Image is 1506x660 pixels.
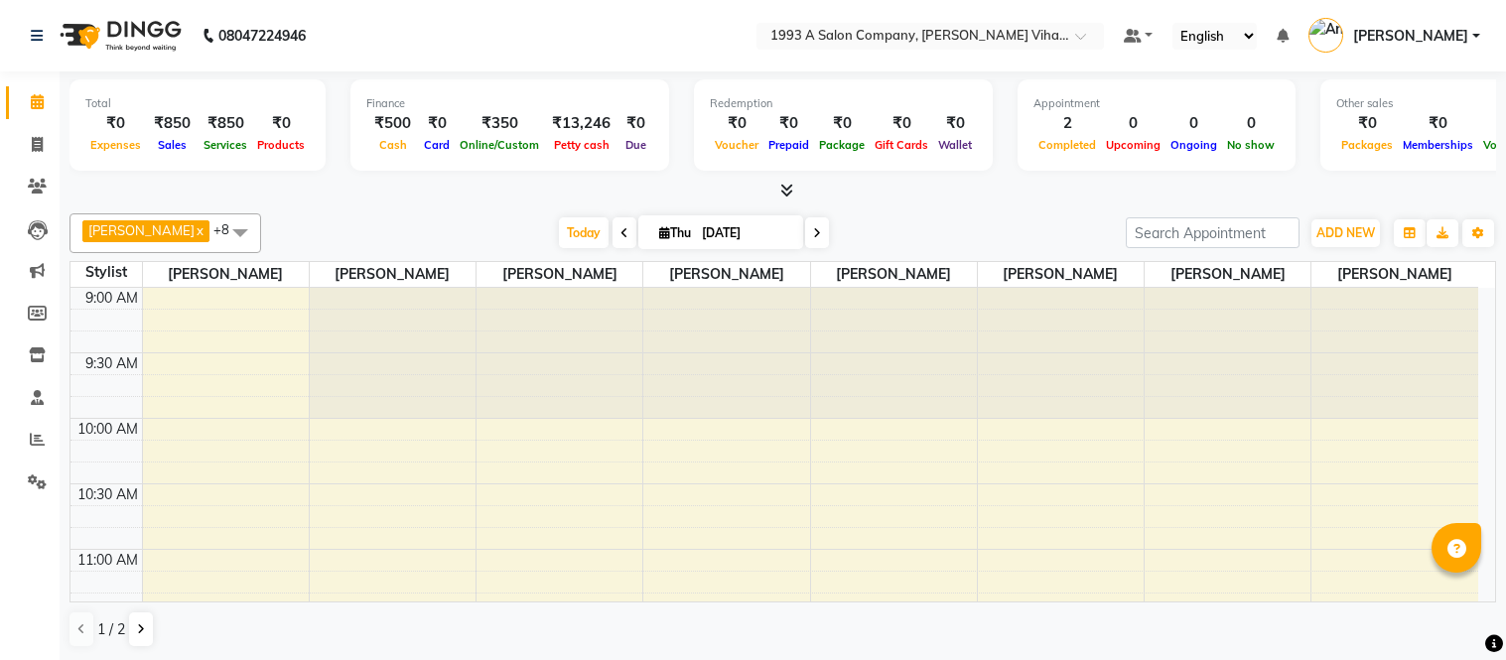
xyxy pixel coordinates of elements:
div: 9:30 AM [81,353,142,374]
img: Anuja [1308,18,1343,53]
span: Services [199,138,252,152]
span: Voucher [710,138,763,152]
span: [PERSON_NAME] [310,262,476,287]
span: Memberships [1398,138,1478,152]
b: 08047224946 [218,8,306,64]
span: Gift Cards [870,138,933,152]
span: Today [559,217,609,248]
span: [PERSON_NAME] [811,262,977,287]
span: Cash [374,138,412,152]
div: ₹0 [419,112,455,135]
div: Appointment [1033,95,1280,112]
span: 1 / 2 [97,619,125,640]
div: ₹0 [85,112,146,135]
span: Products [252,138,310,152]
input: 2025-09-04 [696,218,795,248]
span: Expenses [85,138,146,152]
div: ₹0 [710,112,763,135]
img: logo [51,8,187,64]
span: Packages [1336,138,1398,152]
span: [PERSON_NAME] [143,262,309,287]
span: Card [419,138,455,152]
div: Total [85,95,310,112]
span: Completed [1033,138,1101,152]
div: 9:00 AM [81,288,142,309]
div: ₹0 [933,112,977,135]
div: ₹500 [366,112,419,135]
div: ₹850 [146,112,199,135]
button: ADD NEW [1311,219,1380,247]
div: ₹0 [252,112,310,135]
span: Wallet [933,138,977,152]
span: [PERSON_NAME] [978,262,1144,287]
span: Online/Custom [455,138,544,152]
div: ₹0 [618,112,653,135]
span: [PERSON_NAME] [477,262,642,287]
span: No show [1222,138,1280,152]
div: ₹350 [455,112,544,135]
span: [PERSON_NAME] [643,262,809,287]
input: Search Appointment [1126,217,1300,248]
div: 10:30 AM [73,484,142,505]
span: Sales [153,138,192,152]
div: 0 [1222,112,1280,135]
div: 0 [1165,112,1222,135]
div: ₹0 [870,112,933,135]
div: 0 [1101,112,1165,135]
div: Stylist [70,262,142,283]
div: Finance [366,95,653,112]
a: x [195,222,204,238]
span: [PERSON_NAME] [88,222,195,238]
div: ₹0 [1398,112,1478,135]
span: ADD NEW [1316,225,1375,240]
div: Redemption [710,95,977,112]
span: Package [814,138,870,152]
span: Prepaid [763,138,814,152]
span: Upcoming [1101,138,1165,152]
div: 11:00 AM [73,550,142,571]
span: Petty cash [549,138,615,152]
div: 10:00 AM [73,419,142,440]
div: ₹850 [199,112,252,135]
span: Due [620,138,651,152]
span: Ongoing [1165,138,1222,152]
iframe: chat widget [1423,581,1486,640]
div: ₹13,246 [544,112,618,135]
span: [PERSON_NAME] [1145,262,1310,287]
span: [PERSON_NAME] [1311,262,1478,287]
span: [PERSON_NAME] [1353,26,1468,47]
div: ₹0 [763,112,814,135]
span: +8 [213,221,244,237]
div: 2 [1033,112,1101,135]
div: ₹0 [814,112,870,135]
div: ₹0 [1336,112,1398,135]
span: Thu [654,225,696,240]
